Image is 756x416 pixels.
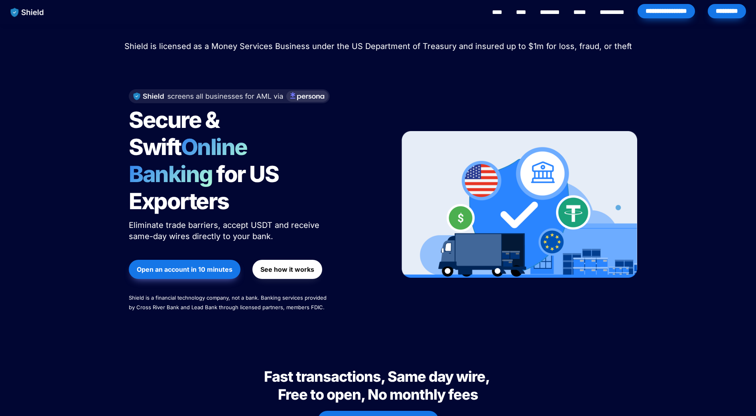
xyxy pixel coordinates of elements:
[7,4,48,21] img: website logo
[129,260,240,279] button: Open an account in 10 minutes
[124,41,632,51] span: Shield is licensed as a Money Services Business under the US Department of Treasury and insured u...
[129,133,255,188] span: Online Banking
[129,106,223,161] span: Secure & Swift
[129,294,328,310] span: Shield is a financial technology company, not a bank. Banking services provided by Cross River Ba...
[264,368,492,403] span: Fast transactions, Same day wire, Free to open, No monthly fees
[260,265,314,273] strong: See how it works
[129,220,322,241] span: Eliminate trade barriers, accept USDT and receive same-day wires directly to your bank.
[252,260,322,279] button: See how it works
[252,256,322,283] a: See how it works
[129,161,282,215] span: for US Exporters
[137,265,232,273] strong: Open an account in 10 minutes
[129,256,240,283] a: Open an account in 10 minutes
